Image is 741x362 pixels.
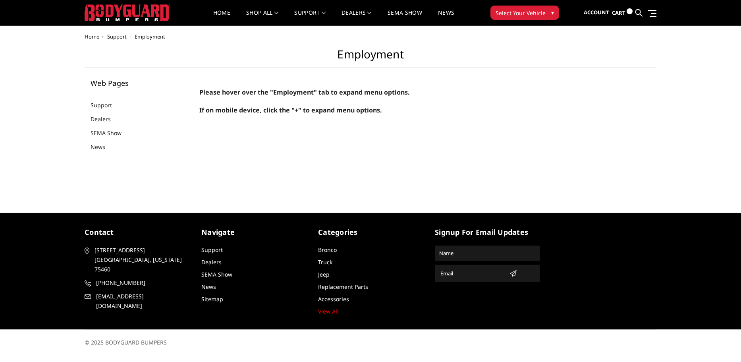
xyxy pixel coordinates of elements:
[437,267,506,280] input: Email
[318,271,330,278] a: Jeep
[85,33,99,40] a: Home
[201,258,222,266] a: Dealers
[135,33,165,40] span: Employment
[318,295,349,303] a: Accessories
[318,246,337,254] a: Bronco
[584,9,609,16] span: Account
[201,283,216,290] a: News
[435,227,540,238] h5: signup for email updates
[342,10,372,25] a: Dealers
[318,227,423,238] h5: Categories
[91,79,187,87] h5: Web Pages
[96,278,188,288] span: [PHONE_NUMBER]
[318,283,368,290] a: Replacement Parts
[85,339,167,346] span: © 2025 BODYGUARD BUMPERS
[96,292,188,311] span: [EMAIL_ADDRESS][DOMAIN_NAME]
[294,10,326,25] a: Support
[95,246,187,274] span: [STREET_ADDRESS] [GEOGRAPHIC_DATA], [US_STATE] 75460
[436,247,538,259] input: Name
[107,33,127,40] a: Support
[438,10,454,25] a: News
[490,6,559,20] button: Select Your Vehicle
[91,101,122,109] a: Support
[85,48,656,68] h1: Employment
[85,292,189,311] a: [EMAIL_ADDRESS][DOMAIN_NAME]
[388,10,422,25] a: SEMA Show
[85,227,189,238] h5: contact
[85,4,170,21] img: BODYGUARD BUMPERS
[199,88,410,97] span: Please hover over the "Employment" tab to expand menu options.
[91,129,131,137] a: SEMA Show
[551,8,554,17] span: ▾
[612,2,633,24] a: Cart
[201,227,306,238] h5: Navigate
[318,308,339,315] a: View All
[201,246,223,254] a: Support
[612,9,625,16] span: Cart
[201,271,232,278] a: SEMA Show
[213,10,230,25] a: Home
[318,258,332,266] a: Truck
[246,10,278,25] a: shop all
[584,2,609,23] a: Account
[496,9,546,17] span: Select Your Vehicle
[91,143,115,151] a: News
[91,115,121,123] a: Dealers
[85,278,189,288] a: [PHONE_NUMBER]
[201,295,223,303] a: Sitemap
[199,106,382,114] span: If on mobile device, click the "+" to expand menu options.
